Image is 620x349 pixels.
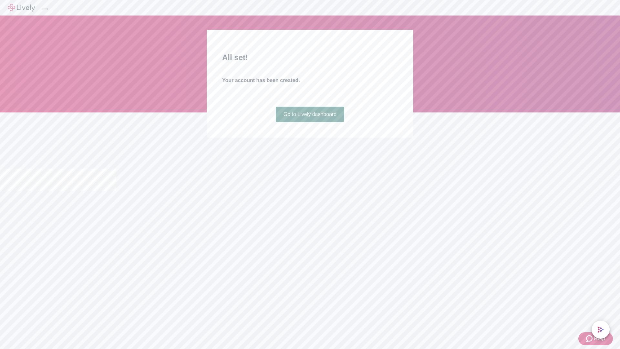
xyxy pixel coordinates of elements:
[8,4,35,12] img: Lively
[43,8,48,10] button: Log out
[276,107,345,122] a: Go to Lively dashboard
[578,332,613,345] button: Zendesk support iconHelp
[222,52,398,63] h2: All set!
[597,326,604,333] svg: Lively AI Assistant
[592,321,610,339] button: chat
[586,335,594,343] svg: Zendesk support icon
[222,77,398,84] h4: Your account has been created.
[594,335,605,343] span: Help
